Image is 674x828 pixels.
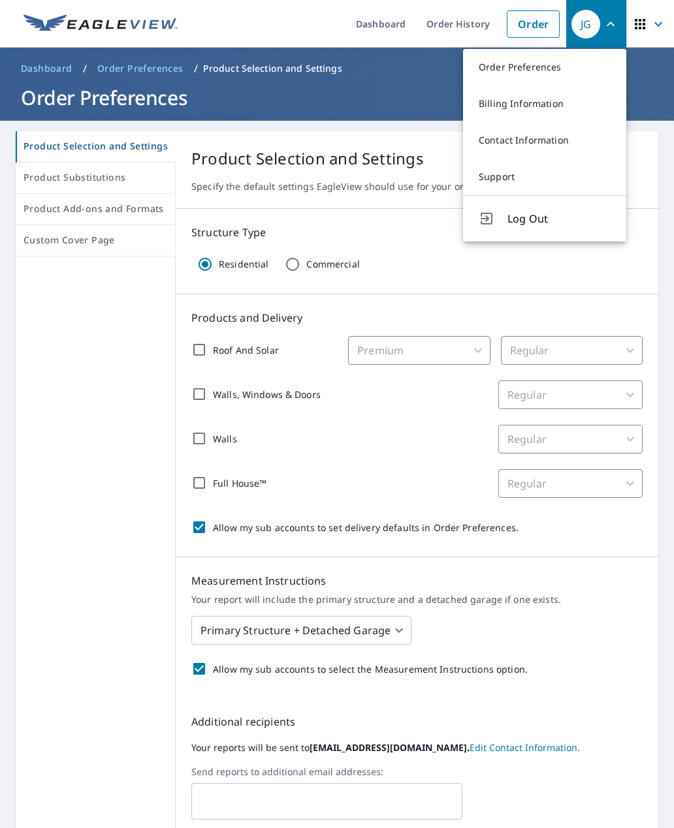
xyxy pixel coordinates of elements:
[463,122,626,159] a: Contact Information
[498,380,643,409] div: Regular
[191,612,411,649] div: Primary Structure + Detached Garage
[463,195,626,241] button: Log Out
[213,388,321,401] p: Walls, Windows & Doors
[501,336,643,365] div: Regular
[16,84,658,111] h1: Order Preferences
[571,10,600,38] div: JG
[498,469,643,498] div: Regular
[310,741,470,754] b: [EMAIL_ADDRESS][DOMAIN_NAME].
[191,740,643,756] label: Your reports will be sent to
[348,336,490,365] div: Premium
[191,766,643,778] label: Send reports to additional email addresses:
[463,49,626,85] a: Order Preferences
[219,258,268,270] p: Residential
[24,14,178,34] img: EV Logo
[213,476,266,490] p: Full House™
[191,594,643,606] p: Your report will include the primary structure and a detached garage if one exists.
[463,159,626,195] a: Support
[213,662,528,676] p: Allow my sub accounts to select the Measurement Instructions option.
[191,573,643,589] p: Measurement Instructions
[213,343,279,357] p: Roof And Solar
[16,58,658,79] nav: breadcrumb
[16,131,176,256] div: tab-list
[24,201,167,217] span: Product Add-ons and Formats
[83,61,87,76] li: /
[213,521,519,534] p: Allow my sub accounts to set delivery defaults in Order Preferences.
[191,714,643,729] p: Additional recipients
[213,432,237,446] p: Walls
[24,232,167,249] span: Custom Cover Page
[507,211,611,226] span: Log Out
[194,61,198,76] li: /
[24,170,167,186] span: Product Substitutions
[191,310,643,326] p: Products and Delivery
[191,181,643,192] p: Specify the default settings EagleView should use for your orders
[203,62,342,75] p: Product Selection and Settings
[498,425,643,453] div: Regular
[16,58,78,79] a: Dashboard
[191,147,643,170] p: Product Selection and Settings
[507,10,560,38] a: Order
[306,258,359,270] p: Commercial
[24,138,168,155] span: Product Selection and Settings
[97,62,184,75] span: Order Preferences
[463,85,626,122] a: Billing Information
[470,741,580,754] a: EditContactInfo
[21,62,72,75] span: Dashboard
[92,58,189,79] a: Order Preferences
[191,224,643,240] p: Structure Type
